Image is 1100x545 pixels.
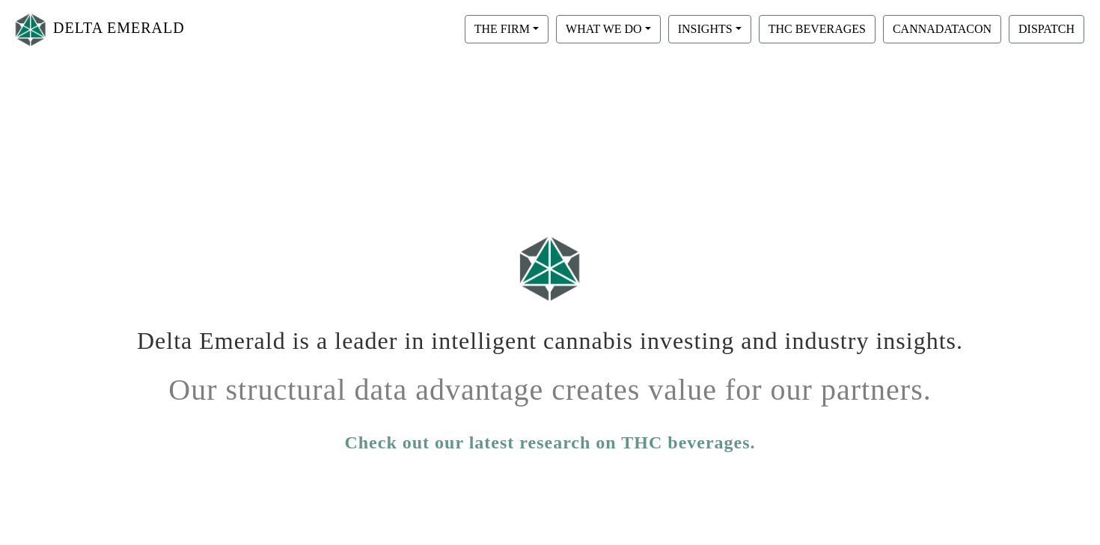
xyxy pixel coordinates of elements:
[1005,22,1088,34] a: DISPATCH
[135,315,965,355] h1: Delta Emerald is a leader in intelligent cannabis investing and industry insights.
[668,15,751,43] button: INSIGHTS
[12,6,185,53] a: DELTA EMERALD
[556,15,661,43] button: WHAT WE DO
[135,361,965,408] h1: Our structural data advantage creates value for our partners.
[879,22,1005,34] a: CANNADATACON
[344,429,755,456] a: Check out our latest research on THC beverages.
[1009,15,1084,43] button: DISPATCH
[465,15,549,43] button: THE FIRM
[12,10,49,49] img: Logo
[759,15,876,43] button: THC BEVERAGES
[755,22,879,34] a: THC BEVERAGES
[513,229,587,308] img: Logo
[883,15,1001,43] button: CANNADATACON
